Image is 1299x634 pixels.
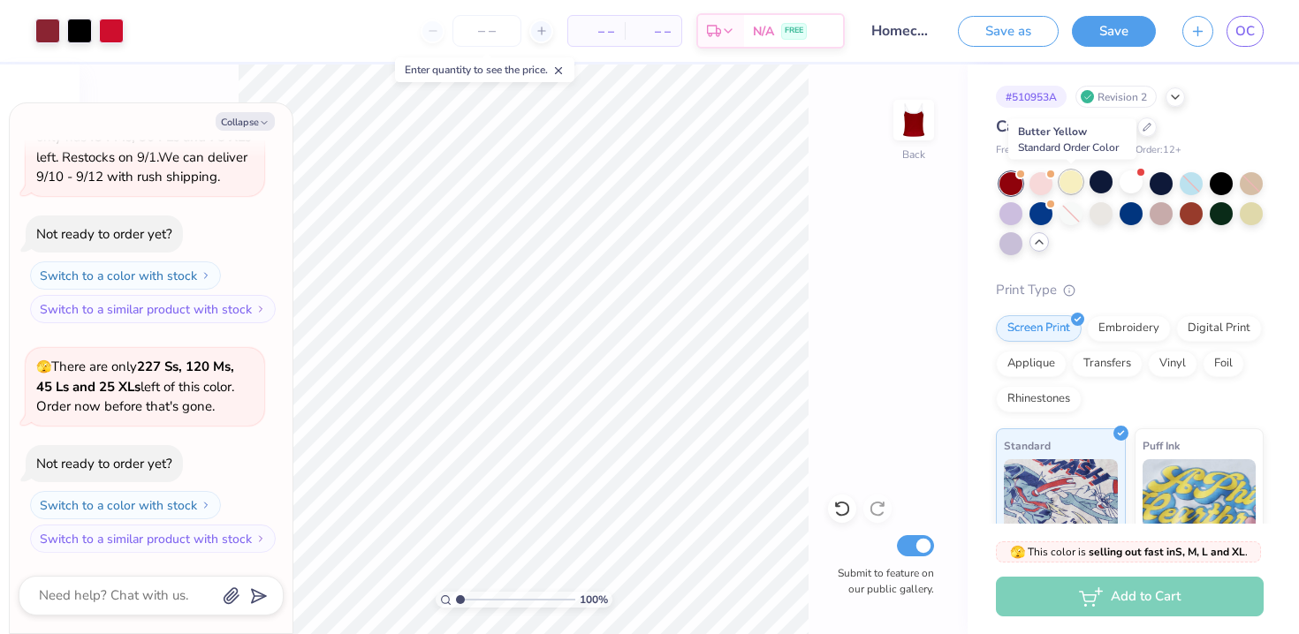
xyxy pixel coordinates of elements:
[36,359,51,375] span: 🫣
[36,225,172,243] div: Not ready to order yet?
[579,22,614,41] span: – –
[1008,119,1136,160] div: Butter Yellow
[996,116,1130,137] span: Cali Camisole Top
[255,304,266,314] img: Switch to a similar product with stock
[996,143,1048,158] span: Fresh Prints
[996,280,1264,300] div: Print Type
[36,358,234,415] span: There are only left of this color. Order now before that's gone.
[1143,459,1257,547] img: Puff Ink
[858,13,945,49] input: Untitled Design
[1227,16,1264,47] a: OC
[216,112,275,131] button: Collapse
[785,25,803,37] span: FREE
[255,533,266,544] img: Switch to a similar product with stock
[1203,351,1244,377] div: Foil
[958,16,1059,47] button: Save as
[36,455,172,472] div: Not ready to order yet?
[996,386,1082,412] div: Rhinestones
[996,86,1067,108] div: # 510953A
[902,147,925,162] div: Back
[753,22,774,41] span: N/A
[1075,86,1157,108] div: Revision 2
[30,525,276,553] button: Switch to a similar product with stock
[1010,544,1248,560] span: This color is .
[996,351,1067,377] div: Applique
[1235,21,1255,42] span: OC
[201,270,211,281] img: Switch to a color with stock
[30,295,276,323] button: Switch to a similar product with stock
[1176,315,1262,342] div: Digital Print
[1072,16,1156,47] button: Save
[395,57,574,82] div: Enter quantity to see the price.
[30,491,221,519] button: Switch to a color with stock
[1148,351,1197,377] div: Vinyl
[1018,140,1119,155] span: Standard Order Color
[30,261,221,290] button: Switch to a color with stock
[1087,315,1171,342] div: Embroidery
[1072,351,1143,377] div: Transfers
[1089,545,1245,559] strong: selling out fast in S, M, L and XL
[1004,459,1118,547] img: Standard
[1143,436,1180,455] span: Puff Ink
[36,358,234,396] strong: 227 Ss, 120 Ms, 45 Ls and 25 XLs
[580,592,608,608] span: 100 %
[1004,436,1051,455] span: Standard
[996,315,1082,342] div: Screen Print
[896,102,931,138] img: Back
[635,22,671,41] span: – –
[1010,544,1025,561] span: 🫣
[452,15,521,47] input: – –
[201,500,211,510] img: Switch to a color with stock
[828,565,934,597] label: Submit to feature on our public gallery.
